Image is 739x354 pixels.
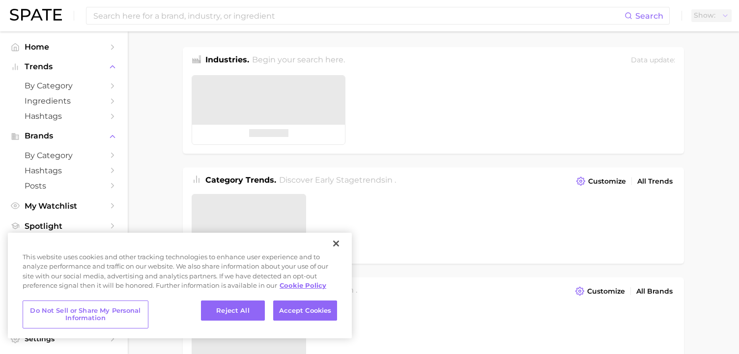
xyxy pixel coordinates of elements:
span: Trends [25,62,103,71]
span: Hashtags [25,166,103,175]
button: Trends [8,59,120,74]
span: Spotlight [25,221,103,231]
a: by Category [8,148,120,163]
span: Customize [587,287,625,296]
span: All Trends [637,177,673,186]
img: SPATE [10,9,62,21]
button: Accept Cookies [273,300,337,321]
h1: Industries. [205,54,249,67]
span: by Category [25,81,103,90]
span: My Watchlist [25,201,103,211]
a: All Trends [635,175,675,188]
span: Ingredients [25,96,103,106]
span: All Brands [636,287,673,296]
a: Hashtags [8,163,120,178]
span: Settings [25,334,103,343]
a: All Brands [634,285,675,298]
div: Privacy [8,233,352,338]
a: Spotlight [8,218,120,234]
button: Reject All [201,300,265,321]
a: More information about your privacy, opens in a new tab [280,281,326,289]
span: Show [694,13,715,18]
span: Search [635,11,663,21]
a: Posts [8,178,120,193]
span: Brands [25,132,103,140]
span: Category Trends . [205,175,276,185]
button: Customize [573,284,627,298]
button: Close [325,233,347,254]
div: Data update: [631,54,675,67]
a: Ingredients [8,93,120,109]
a: by Category [8,78,120,93]
button: Do Not Sell or Share My Personal Information [23,300,148,328]
h2: Begin your search here. [252,54,345,67]
div: Cookie banner [8,233,352,338]
a: My Watchlist [8,198,120,214]
span: by Category [25,151,103,160]
span: Home [25,42,103,52]
span: Discover Early Stage trends in . [279,175,396,185]
a: Settings [8,331,120,346]
button: Customize [574,174,628,188]
span: Hashtags [25,111,103,121]
a: Hashtags [8,109,120,124]
button: Brands [8,129,120,143]
a: Home [8,39,120,54]
span: Customize [588,177,626,186]
div: This website uses cookies and other tracking technologies to enhance user experience and to analy... [8,252,352,296]
input: Search here for a brand, industry, or ingredient [92,7,625,24]
button: Show [691,9,732,22]
span: Posts [25,181,103,191]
